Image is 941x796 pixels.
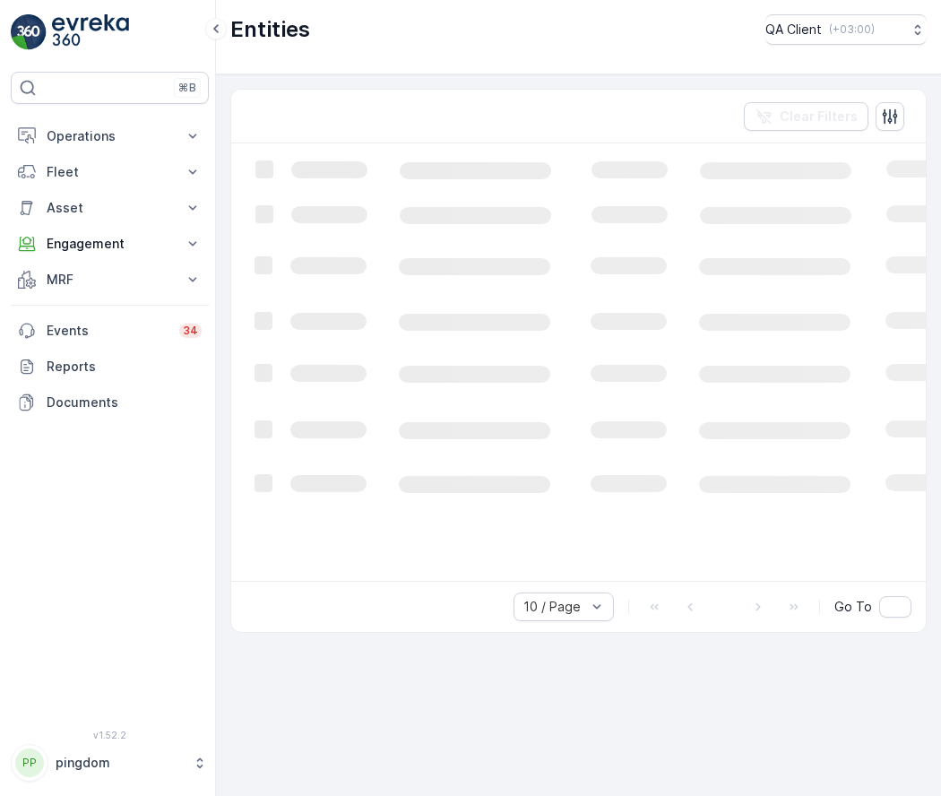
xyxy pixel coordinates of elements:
p: Entities [230,15,310,44]
p: QA Client [765,21,822,39]
button: PPpingdom [11,744,209,782]
a: Events34 [11,313,209,349]
button: Asset [11,190,209,226]
p: Clear Filters [780,108,858,125]
div: PP [15,748,44,777]
p: Reports [47,358,202,376]
span: Go To [834,598,872,616]
img: logo [11,14,47,50]
p: Fleet [47,163,173,181]
span: v 1.52.2 [11,730,209,740]
button: Clear Filters [744,102,868,131]
a: Reports [11,349,209,385]
p: 34 [183,324,198,338]
button: MRF [11,262,209,298]
p: Documents [47,394,202,411]
p: Asset [47,199,173,217]
a: Documents [11,385,209,420]
button: Operations [11,118,209,154]
p: MRF [47,271,173,289]
p: Operations [47,127,173,145]
p: Events [47,322,168,340]
img: logo_light-DOdMpM7g.png [52,14,129,50]
p: ⌘B [178,81,196,95]
button: Engagement [11,226,209,262]
p: ( +03:00 ) [829,22,875,37]
button: Fleet [11,154,209,190]
button: QA Client(+03:00) [765,14,927,45]
p: pingdom [56,754,184,772]
p: Engagement [47,235,173,253]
